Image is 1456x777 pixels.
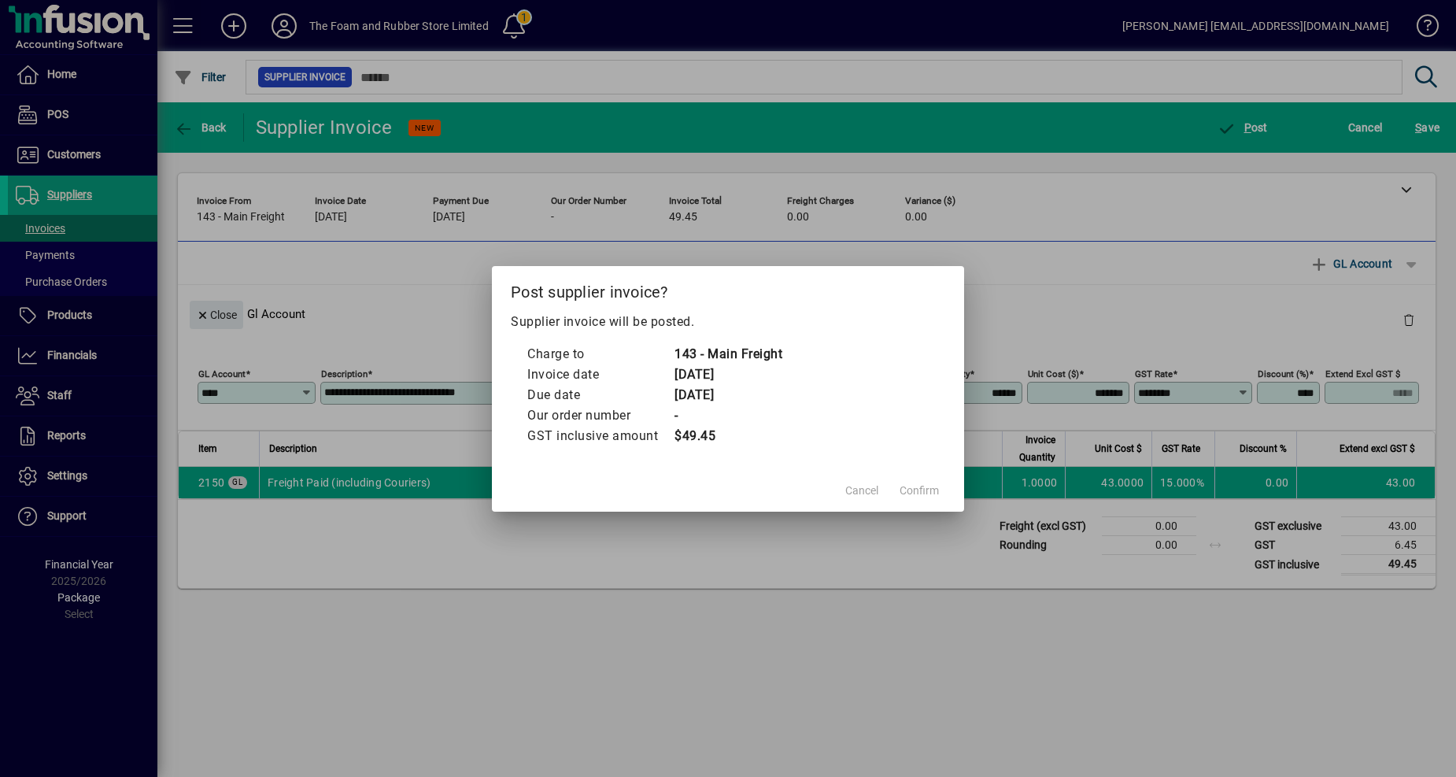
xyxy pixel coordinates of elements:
[492,266,964,312] h2: Post supplier invoice?
[527,364,674,385] td: Invoice date
[527,385,674,405] td: Due date
[511,313,945,331] p: Supplier invoice will be posted.
[674,344,782,364] td: 143 - Main Freight
[674,385,782,405] td: [DATE]
[674,405,782,426] td: -
[674,364,782,385] td: [DATE]
[527,405,674,426] td: Our order number
[674,426,782,446] td: $49.45
[527,344,674,364] td: Charge to
[527,426,674,446] td: GST inclusive amount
